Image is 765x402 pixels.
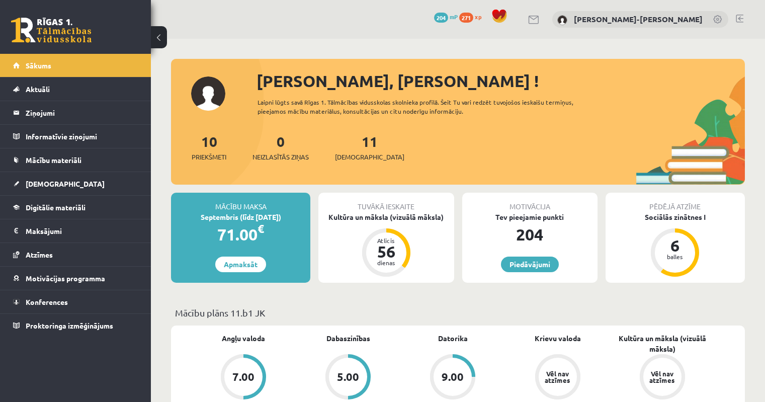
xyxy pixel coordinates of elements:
span: mP [450,13,458,21]
div: 7.00 [232,371,254,382]
a: 204 mP [434,13,458,21]
img: Martins Frīdenbergs-Tomašs [557,15,567,25]
a: Sākums [13,54,138,77]
div: Vēl nav atzīmes [544,370,572,383]
a: Angļu valoda [222,333,265,344]
a: Ziņojumi [13,101,138,124]
a: [DEMOGRAPHIC_DATA] [13,172,138,195]
span: € [258,221,264,236]
a: Mācību materiāli [13,148,138,172]
a: 11[DEMOGRAPHIC_DATA] [335,132,404,162]
span: Atzīmes [26,250,53,259]
a: Rīgas 1. Tālmācības vidusskola [11,18,92,43]
div: Atlicis [371,237,401,244]
div: Kultūra un māksla (vizuālā māksla) [318,212,454,222]
div: Pēdējā atzīme [606,193,745,212]
legend: Maksājumi [26,219,138,243]
p: Mācību plāns 11.b1 JK [175,306,741,319]
div: 6 [660,237,690,254]
div: Tev pieejamie punkti [462,212,598,222]
a: Informatīvie ziņojumi [13,125,138,148]
a: 10Priekšmeti [192,132,226,162]
a: Piedāvājumi [501,257,559,272]
div: Laipni lūgts savā Rīgas 1. Tālmācības vidusskolas skolnieka profilā. Šeit Tu vari redzēt tuvojošo... [258,98,602,116]
span: Priekšmeti [192,152,226,162]
a: Krievu valoda [535,333,581,344]
div: Motivācija [462,193,598,212]
div: dienas [371,260,401,266]
a: [PERSON_NAME]-[PERSON_NAME] [574,14,703,24]
span: Neizlasītās ziņas [252,152,309,162]
legend: Informatīvie ziņojumi [26,125,138,148]
span: [DEMOGRAPHIC_DATA] [335,152,404,162]
a: 7.00 [191,354,296,401]
div: Tuvākā ieskaite [318,193,454,212]
a: Vēl nav atzīmes [505,354,610,401]
a: Vēl nav atzīmes [610,354,715,401]
a: 9.00 [400,354,505,401]
a: 5.00 [296,354,400,401]
span: 204 [434,13,448,23]
div: 204 [462,222,598,247]
a: Datorika [438,333,468,344]
div: Sociālās zinātnes I [606,212,745,222]
a: Maksājumi [13,219,138,243]
span: Motivācijas programma [26,274,105,283]
a: Digitālie materiāli [13,196,138,219]
div: balles [660,254,690,260]
span: Proktoringa izmēģinājums [26,321,113,330]
legend: Ziņojumi [26,101,138,124]
a: Dabaszinības [326,333,370,344]
a: Proktoringa izmēģinājums [13,314,138,337]
div: 56 [371,244,401,260]
div: 71.00 [171,222,310,247]
span: xp [475,13,481,21]
span: Aktuāli [26,85,50,94]
a: 271 xp [459,13,486,21]
a: Kultūra un māksla (vizuālā māksla) [610,333,715,354]
a: Apmaksāt [215,257,266,272]
div: 5.00 [337,371,359,382]
span: 271 [459,13,473,23]
a: Aktuāli [13,77,138,101]
span: Sākums [26,61,51,70]
a: 0Neizlasītās ziņas [252,132,309,162]
a: Kultūra un māksla (vizuālā māksla) Atlicis 56 dienas [318,212,454,278]
span: Digitālie materiāli [26,203,86,212]
a: Sociālās zinātnes I 6 balles [606,212,745,278]
div: Mācību maksa [171,193,310,212]
div: 9.00 [442,371,464,382]
a: Motivācijas programma [13,267,138,290]
div: [PERSON_NAME], [PERSON_NAME] ! [257,69,745,93]
span: [DEMOGRAPHIC_DATA] [26,179,105,188]
a: Atzīmes [13,243,138,266]
div: Vēl nav atzīmes [648,370,676,383]
span: Mācību materiāli [26,155,81,165]
a: Konferences [13,290,138,313]
div: Septembris (līdz [DATE]) [171,212,310,222]
span: Konferences [26,297,68,306]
